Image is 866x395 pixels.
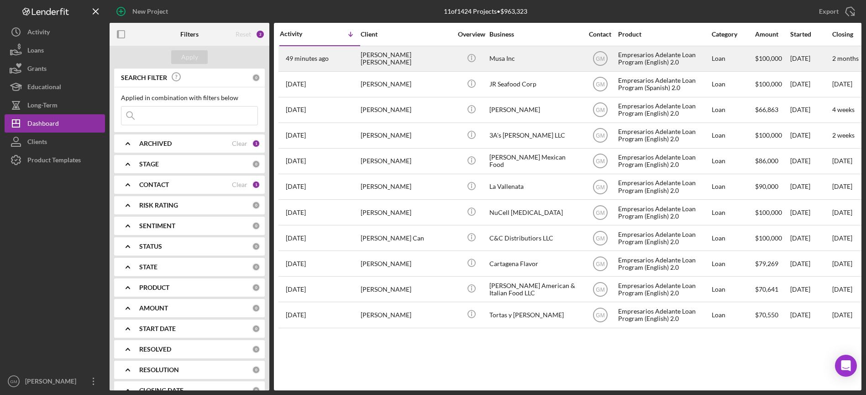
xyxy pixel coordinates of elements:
button: Clients [5,133,105,151]
b: RESOLUTION [139,366,179,374]
div: $86,000 [755,149,789,173]
div: Business [489,31,581,38]
div: [DATE] [790,175,831,199]
text: GM [596,209,604,216]
button: Apply [171,50,208,64]
time: 2025-08-08 15:22 [286,106,306,113]
div: Product Templates [27,151,81,171]
div: Reset [236,31,251,38]
time: [DATE] [832,157,852,165]
div: Loan [712,200,754,224]
text: GM [596,56,604,62]
b: RISK RATING [139,202,178,209]
text: GM [596,158,604,165]
text: GM [10,379,17,384]
div: 0 [252,160,260,168]
div: JR Seafood Corp [489,72,581,96]
div: Loan [712,149,754,173]
b: AMOUNT [139,304,168,312]
a: Dashboard [5,114,105,133]
div: Grants [27,59,47,80]
time: 2025-06-26 22:54 [286,235,306,242]
div: Empresarios Adelante Loan Program (English) 2.0 [618,98,709,122]
div: NuCell [MEDICAL_DATA] [489,200,581,224]
div: 0 [252,283,260,292]
div: 0 [252,74,260,82]
div: $100,000 [755,200,789,224]
div: Category [712,31,754,38]
time: [DATE] [832,208,852,216]
time: 2 months [832,54,859,62]
div: New Project [132,2,168,21]
div: [PERSON_NAME] American & Italian Food LLC [489,277,581,301]
div: $100,000 [755,47,789,71]
div: Loans [27,41,44,62]
div: [DATE] [790,226,831,250]
button: Grants [5,59,105,78]
div: $70,550 [755,303,789,327]
b: SENTIMENT [139,222,175,230]
div: [DATE] [790,123,831,148]
div: $100,000 [755,72,789,96]
div: La Vallenata [489,175,581,199]
div: Clear [232,140,247,147]
b: STATUS [139,243,162,250]
div: 0 [252,222,260,230]
div: $90,000 [755,175,789,199]
text: GM [596,261,604,267]
div: Tortas y [PERSON_NAME] [489,303,581,327]
div: 2 [256,30,265,39]
button: Educational [5,78,105,96]
time: 2 weeks [832,131,855,139]
div: [PERSON_NAME] [23,372,82,393]
time: [DATE] [832,182,852,190]
div: 1 [252,181,260,189]
div: 0 [252,386,260,395]
button: Activity [5,23,105,41]
div: Clear [232,181,247,188]
div: Empresarios Adelante Loan Program (English) 2.0 [618,226,709,250]
div: [PERSON_NAME] [361,149,452,173]
div: [PERSON_NAME] [361,277,452,301]
button: Product Templates [5,151,105,169]
div: Started [790,31,831,38]
div: [DATE] [790,149,831,173]
div: Open Intercom Messenger [835,355,857,377]
div: Loan [712,226,754,250]
time: [DATE] [832,234,852,242]
div: Loan [712,277,754,301]
div: [PERSON_NAME] [361,200,452,224]
div: [PERSON_NAME] Can [361,226,452,250]
div: C&C Distributiors LLC [489,226,581,250]
div: Client [361,31,452,38]
div: Amount [755,31,789,38]
div: [PERSON_NAME] [361,98,452,122]
button: New Project [110,2,177,21]
a: Long-Term [5,96,105,114]
time: [DATE] [832,285,852,293]
div: [PERSON_NAME] [361,251,452,276]
div: Long-Term [27,96,58,117]
time: [DATE] [832,260,852,267]
div: Empresarios Adelante Loan Program (English) 2.0 [618,175,709,199]
div: Activity [280,30,320,37]
b: CLOSING DATE [139,387,184,394]
div: Export [819,2,839,21]
div: [PERSON_NAME] [361,175,452,199]
b: STATE [139,263,157,271]
div: [PERSON_NAME] [361,123,452,148]
div: $100,000 [755,226,789,250]
div: Empresarios Adelante Loan Program (Spanish) 2.0 [618,72,709,96]
div: Clients [27,133,47,153]
text: GM [596,312,604,319]
text: GM [596,133,604,139]
button: Loans [5,41,105,59]
time: 2025-08-25 18:36 [286,55,329,62]
div: 0 [252,325,260,333]
div: Empresarios Adelante Loan Program (English) 2.0 [618,200,709,224]
div: Educational [27,78,61,98]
